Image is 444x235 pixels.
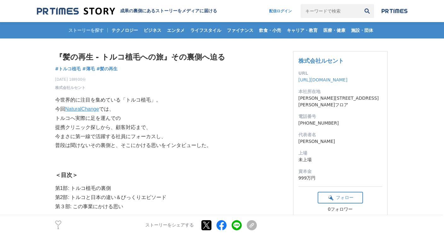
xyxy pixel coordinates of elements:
dt: 上場 [298,150,382,156]
h1: 『髪の再生 - トルコ植毛への旅』その裏側へ迫る [55,51,257,63]
a: #髪の再生 [96,66,118,72]
a: テクノロジー [109,22,141,38]
span: エンタメ [164,27,187,33]
p: 今世界的に注目を集めている「トルコ植毛」。 [55,96,257,105]
span: キャリア・教育 [284,27,320,33]
p: 今回 では、 [55,105,257,114]
p: 第３部: この事業にかける思い [55,202,257,211]
p: 普段は聞けないその裏側と、そこにかける思いをインタビューした。 [55,141,257,150]
span: テクノロジー [109,27,141,33]
p: 提携クリニック探しから、顧客対応まで、 [55,123,257,132]
input: キーワードで検索 [301,4,360,18]
dd: 未上場 [298,156,382,163]
dd: [PHONE_NUMBER] [298,120,382,126]
p: 第2部: トルコと日本の違い＆びっくりエピソード [55,193,257,202]
p: 第1部: トルコ植毛の裏側 [55,184,257,193]
dt: 代表者名 [298,132,382,138]
dd: [PERSON_NAME] [298,138,382,145]
dd: 999万円 [298,175,382,181]
div: 0フォロワー [318,207,363,212]
a: #トルコ植毛 [55,66,81,72]
a: 株式会社ルセント [55,85,85,91]
a: 株式会社ルセント [298,57,344,64]
span: ファイナンス [224,27,256,33]
a: ライフスタイル [188,22,224,38]
dt: 電話番号 [298,113,382,120]
p: トルコへ実際に足を運んでの [55,114,257,123]
span: 飲食・小売 [257,27,284,33]
a: 飲食・小売 [257,22,284,38]
strong: ＜目次＞ [55,172,78,178]
dt: URL [298,70,382,77]
button: フォロー [318,192,363,203]
a: 配信ログイン [263,4,298,18]
dt: 本社所在地 [298,88,382,95]
span: 施設・団体 [349,27,376,33]
a: ビジネス [141,22,164,38]
a: キャリア・教育 [284,22,320,38]
span: ビジネス [141,27,164,33]
a: 医療・健康 [321,22,348,38]
a: 施設・団体 [349,22,376,38]
img: 成果の裏側にあるストーリーをメディアに届ける [37,7,115,15]
span: 医療・健康 [321,27,348,33]
span: ライフスタイル [188,27,224,33]
img: prtimes [382,9,407,14]
a: [URL][DOMAIN_NAME] [298,77,348,82]
h2: 成果の裏側にあるストーリーをメディアに届ける [120,8,217,14]
button: 検索 [360,4,374,18]
p: 今まさに第一線で活躍する社員にフォーカスし、 [55,132,257,141]
span: [DATE] 18時00分 [55,77,86,82]
dd: [PERSON_NAME][STREET_ADDRESS][PERSON_NAME]フロア [298,95,382,108]
a: エンタメ [164,22,187,38]
p: 1 [55,226,61,230]
a: ファイナンス [224,22,256,38]
a: 成果の裏側にあるストーリーをメディアに届ける 成果の裏側にあるストーリーをメディアに届ける [37,7,217,15]
a: #薄毛 [82,66,95,72]
p: ストーリーをシェアする [145,222,194,228]
a: NaturalChange [65,106,99,112]
dt: 資本金 [298,168,382,175]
